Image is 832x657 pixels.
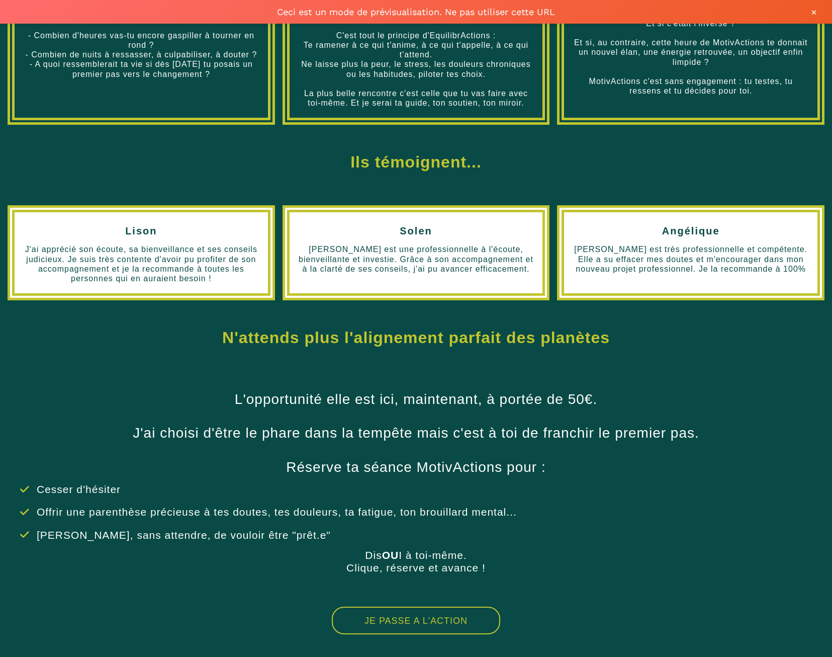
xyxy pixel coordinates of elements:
h2: Lison [22,220,260,242]
h2: Solen [297,220,535,242]
h2: Angélique [572,220,810,242]
text: [PERSON_NAME], sans attendre, de vouloir être "prêt.e" [34,526,333,544]
h1: Ils témoignent... [15,147,817,177]
text: L'opportunité elle est ici, maintenant, à portée de 50€. J'ai choisi d'être le phare dans la temp... [15,388,817,478]
text: Et si c'était l'inverse ? Et si, au contraire, cette heure de MotivActions te donnait un nouvel é... [572,16,810,99]
text: Cesser d'hésiter [34,480,123,498]
text: Dis I à toi-même. Clique, réserve et avance ! [15,546,817,577]
h1: N'attends plus l'alignement parfait des planètes [15,323,817,352]
button: JE PASSE A L'ACTION [332,607,500,634]
span: Ceci est un mode de prévisualisation. Ne pas utiliser cette URL [10,7,822,17]
text: [PERSON_NAME] est une professionnelle à l'écoute, bienveillante et investie. Grâce à son accompag... [297,242,535,276]
text: - Combien d'heures vas-tu encore gaspiller à tourner en rond ? - Combien de nuits à ressasser, à ... [22,28,260,81]
text: Offrir une parenthèse précieuse à tes doutes, tes douleurs, ta fatigue, ton brouillard mental... [34,503,519,521]
text: J'ai apprécié son écoute, sa bienveillance et ses conseils judicieux. Je suis très contente d'avo... [22,242,260,286]
text: C'est tout le principe d'EquilibrActions : Te ramener à ce qui t'anime, à ce qui t'appelle, à ce ... [297,28,535,111]
b: OU [382,549,399,561]
button: × [806,4,822,20]
text: [PERSON_NAME] est très professionnelle et compétente. Elle a su effacer mes doutes et m'encourage... [572,242,810,276]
